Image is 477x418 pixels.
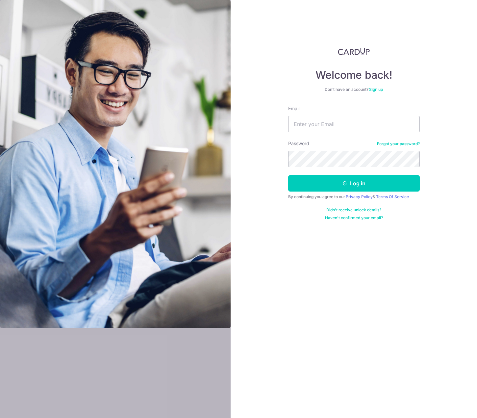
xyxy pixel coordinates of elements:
[369,87,383,92] a: Sign up
[326,207,381,213] a: Didn't receive unlock details?
[377,141,420,146] a: Forgot your password?
[288,105,299,112] label: Email
[338,47,370,55] img: CardUp Logo
[288,116,420,132] input: Enter your Email
[376,194,409,199] a: Terms Of Service
[346,194,373,199] a: Privacy Policy
[288,194,420,199] div: By continuing you agree to our &
[288,87,420,92] div: Don’t have an account?
[325,215,383,221] a: Haven't confirmed your email?
[288,140,309,147] label: Password
[288,68,420,82] h4: Welcome back!
[288,175,420,192] button: Log in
